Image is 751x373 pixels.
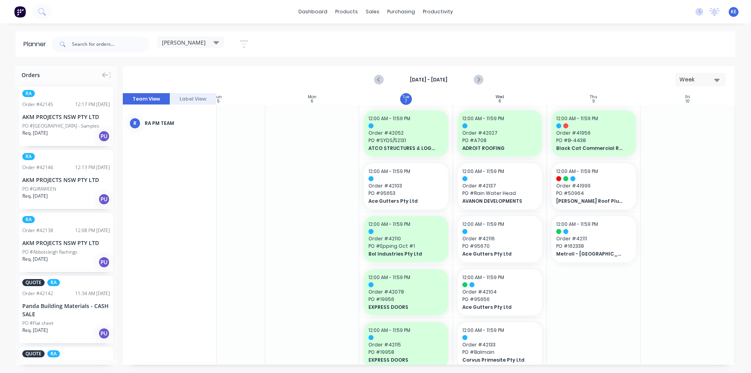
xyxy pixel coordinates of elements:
div: Fri [685,95,690,99]
span: Bol Industries Pty Ltd [368,250,436,258]
span: 12:00 AM - 11:59 PM [368,274,410,281]
span: Orders [22,71,40,79]
span: PO # 95656 [462,296,537,303]
span: Order # 42116 [462,235,537,242]
div: 7 [405,99,407,103]
span: 12:00 AM - 11:59 PM [462,221,504,227]
div: 12:13 PM [DATE] [75,164,110,171]
div: Mon [308,95,316,99]
span: 12:00 AM - 11:59 PM [368,115,410,122]
span: 12:00 AM - 11:59 PM [462,115,504,122]
span: PO # 19956 [368,296,444,303]
span: PO # 19958 [368,349,444,356]
div: purchasing [383,6,419,18]
span: Order # 42115 [368,341,444,348]
div: Order # 42146 [22,164,53,171]
div: Order # 42142 [22,290,53,297]
span: 12:00 AM - 11:59 PM [368,168,410,175]
span: Black Cat Commercial Roofing Pty Ltd [556,145,624,152]
span: 12:00 AM - 11:59 PM [462,168,504,175]
span: 12:00 AM - 11:59 PM [556,115,598,122]
span: PO # 50964 [556,190,631,197]
span: Order # 42137 [462,182,537,189]
div: Panda Building Materials - CASH SALE [22,302,110,318]
span: KE [731,8,737,15]
div: Thu [590,95,597,99]
a: dashboard [295,6,331,18]
div: 11:34 AM [DATE] [75,290,110,297]
div: Sun [214,95,222,99]
div: 12:08 PM [DATE] [75,227,110,234]
div: PU [98,130,110,142]
span: 12:00 AM - 11:59 PM [462,327,504,333]
span: [PERSON_NAME] [162,38,206,47]
div: sales [362,6,383,18]
span: PO # Rain Water Head [462,190,537,197]
span: [PERSON_NAME] Roof Plumbing [556,198,624,205]
span: PO # 95653 [368,190,444,197]
span: Order # 41956 [556,130,631,137]
button: Label View [170,93,217,105]
span: PO # B-4438 [556,137,631,144]
span: PO # 95670 [462,243,537,250]
div: 8 [499,99,501,103]
span: Order # 42052 [368,130,444,137]
span: PO # Epping Oct #1 [368,243,444,250]
span: Ace Gutters Pty Ltd [368,198,436,205]
strong: [DATE] - [DATE] [390,76,468,83]
div: PO #[GEOGRAPHIC_DATA] - Samples [22,123,99,130]
span: Corvus Primesite Pty Ltd [462,357,530,364]
span: Order # 42027 [462,130,537,137]
span: Ace Gutters Pty Ltd [462,304,530,311]
span: 12:00 AM - 11:59 PM [556,221,598,227]
span: ATCO STRUCTURES & LOGISTICS [368,145,436,152]
div: Tue [402,95,409,99]
div: Week [679,76,715,84]
span: AVANON DEVELOPMENTS [462,198,530,205]
input: Search for orders... [72,36,149,52]
div: 5 [217,99,219,103]
div: 12:17 PM [DATE] [75,101,110,108]
span: QUOTE [22,279,45,286]
span: Order # 42104 [462,288,537,296]
div: AKM PROJECTS NSW PTY LTD [22,239,110,247]
span: Req. [DATE] [22,130,48,137]
div: R [129,117,141,129]
div: PU [98,256,110,268]
button: Team View [123,93,170,105]
div: Wed [496,95,504,99]
div: productivity [419,6,457,18]
span: PO # SYDS/52131 [368,137,444,144]
span: EXPRESS DOORS [368,357,436,364]
div: 6 [311,99,313,103]
span: Ace Gutters Pty Ltd [462,250,530,258]
span: Order # 41999 [556,182,631,189]
span: Metroll - [GEOGRAPHIC_DATA] [556,250,624,258]
span: 12:00 AM - 11:59 PM [462,274,504,281]
span: Order # 42078 [368,288,444,296]
div: Order # 42145 [22,101,53,108]
span: RA [22,90,35,97]
span: ADROIT ROOFING [462,145,530,152]
div: PO #Abbotsleigh flashings [22,249,77,256]
span: Order # 42111 [556,235,631,242]
img: Factory [14,6,26,18]
div: Order # 42138 [22,227,53,234]
span: Req. [DATE] [22,256,48,263]
span: EXPRESS DOORS [368,304,436,311]
div: products [331,6,362,18]
span: RA [22,216,35,223]
span: QUOTE [22,350,45,357]
span: RA [47,350,60,357]
span: 12:00 AM - 11:59 PM [368,327,410,333]
span: PO # 162338 [556,243,631,250]
button: Week [675,73,726,86]
div: AKM PROJECTS NSW PTY LTD [22,113,110,121]
div: PU [98,328,110,339]
div: RA PM Team [145,120,210,127]
span: PO # A708 [462,137,537,144]
span: 12:00 AM - 11:59 PM [368,221,410,227]
div: AKM PROJECTS NSW PTY LTD [22,176,110,184]
span: Req. [DATE] [22,327,48,334]
div: PO #GIRAWEEN [22,186,56,193]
